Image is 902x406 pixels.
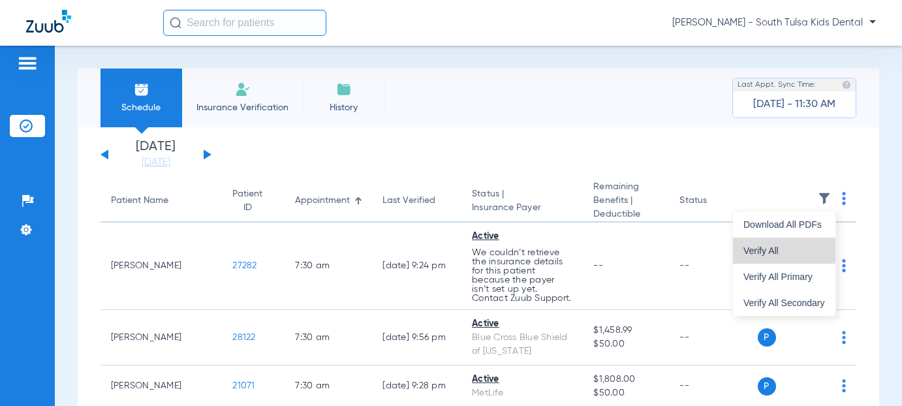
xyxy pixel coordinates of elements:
iframe: Chat Widget [837,343,902,406]
span: Download All PDFs [743,220,825,229]
span: Verify All [743,246,825,255]
span: Verify All Primary [743,272,825,281]
span: Verify All Secondary [743,298,825,307]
